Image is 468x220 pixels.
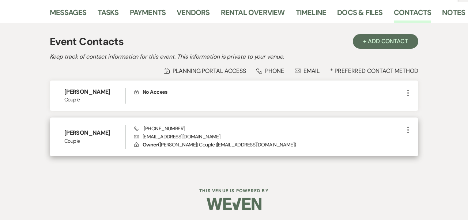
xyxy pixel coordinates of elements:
[50,7,87,23] a: Messages
[134,133,404,141] p: [EMAIL_ADDRESS][DOMAIN_NAME]
[394,7,431,23] a: Contacts
[337,7,382,23] a: Docs & Files
[64,88,125,96] h6: [PERSON_NAME]
[164,67,246,75] div: Planning Portal Access
[442,7,465,23] a: Notes
[295,67,320,75] div: Email
[64,129,125,137] h6: [PERSON_NAME]
[143,89,167,95] span: No Access
[256,67,284,75] div: Phone
[296,7,327,23] a: Timeline
[134,141,404,149] p: ( [PERSON_NAME] | Couple | [EMAIL_ADDRESS][DOMAIN_NAME] )
[64,96,125,104] span: Couple
[134,125,184,132] span: [PHONE_NUMBER]
[143,141,158,148] span: Owner
[353,34,418,49] button: + Add Contact
[50,52,418,61] h2: Keep track of contact information for this event. This information is private to your venue.
[207,191,261,217] img: Weven Logo
[50,34,124,49] h1: Event Contacts
[177,7,210,23] a: Vendors
[50,67,418,75] div: * Preferred Contact Method
[98,7,119,23] a: Tasks
[221,7,285,23] a: Rental Overview
[130,7,166,23] a: Payments
[64,137,125,145] span: Couple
